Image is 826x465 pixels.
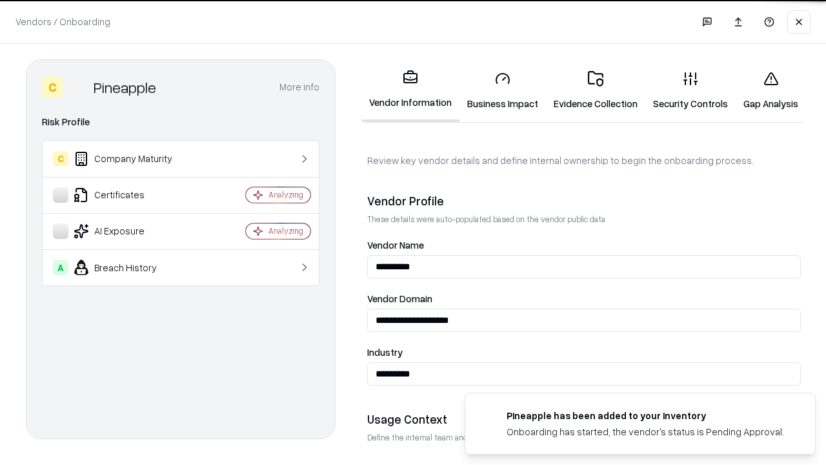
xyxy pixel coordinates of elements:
div: Analyzing [268,225,303,236]
label: Vendor Domain [367,294,801,304]
p: Review key vendor details and define internal ownership to begin the onboarding process. [367,154,801,167]
a: Vendor Information [361,59,459,122]
label: Vendor Name [367,240,801,250]
div: Certificates [53,187,207,203]
div: C [53,151,68,167]
div: A [53,260,68,275]
label: Industry [367,347,801,357]
div: Risk Profile [42,114,319,130]
img: Pineapple [68,77,88,98]
a: Security Controls [645,61,736,121]
a: Gap Analysis [736,61,806,121]
div: Company Maturity [53,151,207,167]
div: Vendor Profile [367,193,801,209]
div: Pineapple has been added to your inventory [507,409,784,422]
div: Onboarding has started, the vendor's status is Pending Approval. [507,425,784,439]
div: Analyzing [268,189,303,200]
button: More info [279,76,319,99]
p: Vendors / Onboarding [15,15,110,28]
div: Pineapple [94,77,156,98]
p: These details were auto-populated based on the vendor public data [367,214,801,225]
div: Usage Context [367,411,801,427]
div: Breach History [53,260,207,275]
p: Define the internal team and reason for using this vendor. This helps assess business relevance a... [367,432,801,443]
a: Evidence Collection [546,61,645,121]
div: AI Exposure [53,223,207,239]
img: pineappleenergy.com [481,409,496,424]
div: C [42,77,63,98]
a: Business Impact [459,61,546,121]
